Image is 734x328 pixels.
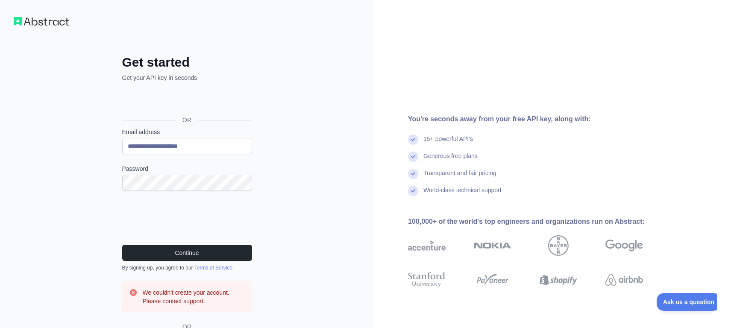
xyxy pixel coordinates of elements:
iframe: reCAPTCHA [122,201,252,234]
div: You're seconds away from your free API key, along with: [408,114,670,124]
img: check mark [408,186,418,196]
p: Get your API key in seconds [122,73,252,82]
iframe: Sign in with Google Button [118,91,255,110]
img: airbnb [605,270,643,289]
div: 100,000+ of the world's top engineers and organizations run on Abstract: [408,217,670,227]
span: OR [176,116,198,124]
div: Generous free plans [423,152,478,169]
h2: Get started [122,55,252,70]
img: check mark [408,135,418,145]
div: By signing up, you agree to our . [122,264,252,271]
iframe: Toggle Customer Support [657,293,717,311]
img: stanford university [408,270,446,289]
a: Terms of Service [194,265,232,271]
div: Sign in with Google. Opens in new tab [122,91,250,110]
h3: We couldn't create your account. Please contact support. [143,288,245,305]
img: nokia [474,235,511,256]
button: Continue [122,245,252,261]
div: 15+ powerful API's [423,135,473,152]
label: Email address [122,128,252,136]
img: google [605,235,643,256]
img: accenture [408,235,446,256]
img: bayer [548,235,569,256]
div: Transparent and fair pricing [423,169,496,186]
img: check mark [408,169,418,179]
div: World-class technical support [423,186,502,203]
img: Workflow [14,17,69,26]
img: shopify [540,270,577,289]
label: Password [122,164,252,173]
img: payoneer [474,270,511,289]
img: check mark [408,152,418,162]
